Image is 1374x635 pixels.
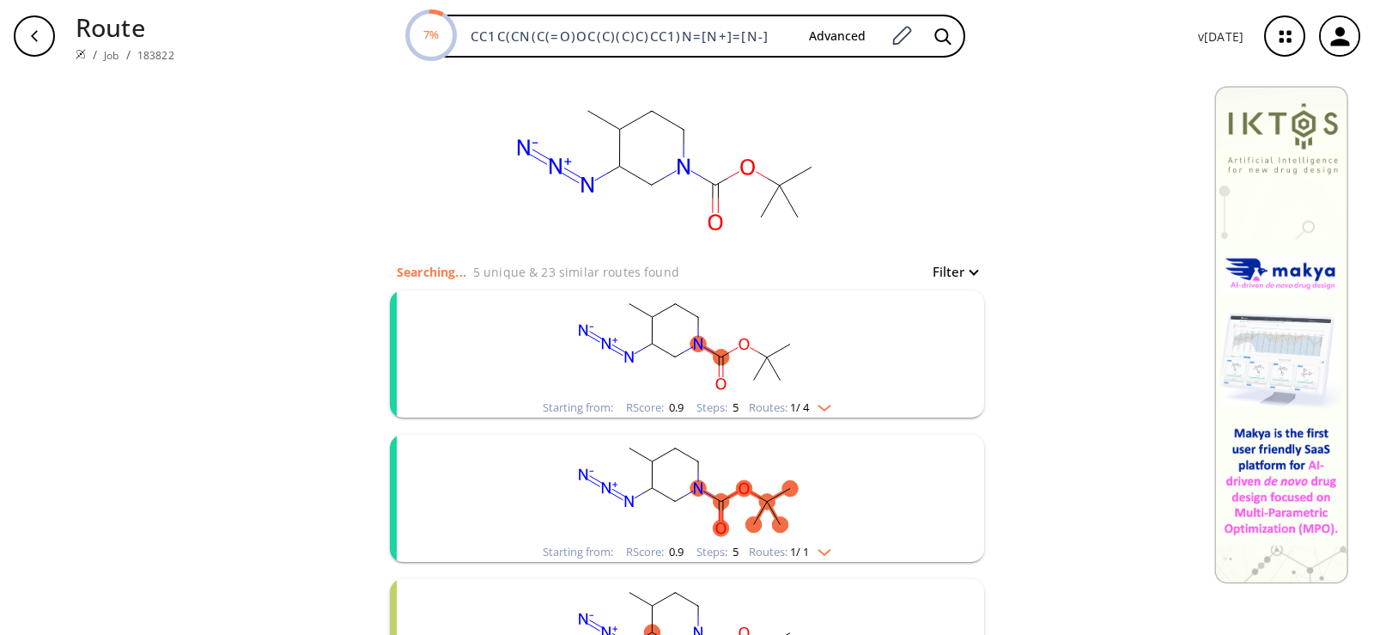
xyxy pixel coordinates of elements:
[464,435,910,542] svg: CC1CCN(C(=O)OC(C)(C)C)CC1N=[N+]=[N-]
[749,546,831,558] div: Routes:
[473,263,679,281] p: 5 unique & 23 similar routes found
[696,546,739,558] div: Steps :
[93,46,97,64] li: /
[666,400,684,415] span: 0.9
[730,400,739,415] span: 5
[626,402,684,413] div: RScore :
[464,290,910,398] svg: CC1CCN(C(=O)OC(C)(C)C)CC1N=[N+]=[N-]
[922,266,977,278] button: Filter
[1214,86,1348,583] img: Banner
[790,402,809,413] span: 1 / 4
[795,21,879,52] button: Advanced
[543,402,613,413] div: Starting from:
[809,542,831,556] img: Down
[666,544,684,559] span: 0.9
[423,27,439,42] text: 7%
[496,72,840,261] svg: CC1C(CN(C(=O)OC(C)(C)C)CC1)N=[N+]=[N-]
[460,27,795,45] input: Enter SMILES
[543,546,613,558] div: Starting from:
[397,263,466,281] p: Searching...
[790,546,809,558] span: 1 / 1
[126,46,131,64] li: /
[76,9,174,46] p: Route
[809,398,831,412] img: Down
[76,49,86,59] img: Spaya logo
[104,48,119,63] a: Job
[137,48,174,63] a: 183822
[626,546,684,558] div: RScore :
[696,402,739,413] div: Steps :
[1198,27,1243,46] p: v [DATE]
[730,544,739,559] span: 5
[749,402,831,413] div: Routes:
